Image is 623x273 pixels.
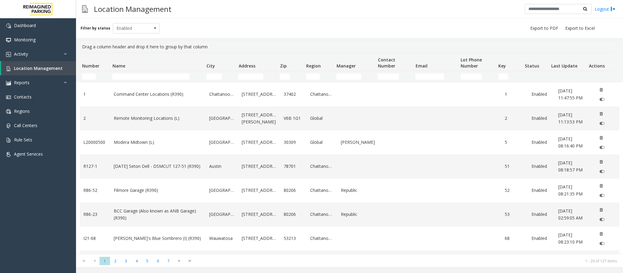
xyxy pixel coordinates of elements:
td: Email Filter [413,71,458,82]
a: Chattanooga [310,163,333,170]
a: Enabled [531,163,551,170]
td: Status Filter [522,71,549,82]
a: [STREET_ADDRESS] [242,235,276,242]
div: Data table [76,53,623,254]
span: Number [82,63,99,69]
span: Go to the last page [186,258,194,263]
a: [DATE] 08:18:57 PM [558,160,589,173]
span: Address [239,63,255,69]
a: [DATE] 08:23:10 PM [558,232,589,245]
span: Name [112,63,125,69]
span: Page 3 [121,257,131,265]
button: Delete [596,253,606,263]
span: Contacts [14,94,32,100]
span: Reports [14,80,29,85]
img: 'icon' [6,123,11,128]
div: Drag a column header and drop it here to group by that column [80,41,619,53]
h3: Location Management [91,2,175,16]
a: [GEOGRAPHIC_DATA] [209,211,234,218]
a: Republic [341,211,376,218]
a: [GEOGRAPHIC_DATA] [209,115,234,122]
a: Republic [341,187,376,194]
a: 78701 [284,163,303,170]
a: [DATE] 11:47:55 PM [558,88,589,101]
a: Enabled [531,187,551,194]
td: Contact Number Filter [375,71,413,82]
a: 53213 [284,235,303,242]
button: Disable [596,239,607,248]
input: City Filter [206,74,222,80]
a: [GEOGRAPHIC_DATA] [209,139,234,146]
a: [STREET_ADDRESS] [242,187,276,194]
td: City Filter [204,71,236,82]
span: Key [498,63,506,69]
img: 'icon' [6,152,11,157]
td: Lot Phone Number Filter [458,71,496,82]
a: Wauwatosa [209,235,234,242]
img: 'icon' [6,109,11,114]
button: Disable [596,95,607,104]
button: Delete [596,157,606,167]
span: Regions [14,108,30,114]
td: Address Filter [236,71,277,82]
a: Enabled [531,115,551,122]
span: [DATE] 08:16:40 PM [558,136,583,148]
a: 1 [83,91,106,98]
span: Agent Services [14,151,43,157]
a: Enabled [531,235,551,242]
a: Austin [209,163,234,170]
a: [STREET_ADDRESS] [242,211,276,218]
span: Page 6 [153,257,163,265]
img: 'icon' [6,66,11,71]
a: Command Center Locations (R390) [114,91,202,98]
label: Filter by status [81,26,110,31]
input: Lot Phone Number Filter [461,74,482,80]
button: Export to PDF [528,24,561,33]
a: Chattanooga [310,91,333,98]
input: Address Filter [238,74,263,80]
img: 'icon' [6,81,11,85]
a: 52 [505,187,524,194]
img: 'icon' [6,95,11,100]
td: Zip Filter [277,71,304,82]
a: [STREET_ADDRESS] [242,139,276,146]
a: [DATE] 08:16:40 PM [558,136,589,149]
img: logout [611,6,615,12]
span: [DATE] 11:47:55 PM [558,88,583,100]
input: Zip Filter [280,74,289,80]
span: Page 4 [131,257,142,265]
a: Chattanooga [209,91,234,98]
span: Manager [337,63,356,69]
img: 'icon' [6,38,11,43]
a: Filmore Garage (R390) [114,187,202,194]
td: Last Update Filter [549,71,586,82]
span: [DATE] 11:13:53 PM [558,112,583,124]
span: Page 1 [99,257,110,265]
button: Disable [596,143,607,152]
a: Location Management [1,61,76,75]
a: [STREET_ADDRESS] [242,91,276,98]
a: 51 [505,163,524,170]
span: Export to Excel [565,25,595,31]
a: Enabled [531,91,551,98]
input: Name Filter [112,74,190,80]
td: Region Filter [304,71,334,82]
input: Region Filter [306,74,320,80]
span: Rule Sets [14,137,32,143]
a: 30309 [284,139,303,146]
kendo-pager-info: 1 - 20 of 127 items [199,258,617,264]
button: Delete [596,181,606,191]
span: Page 7 [163,257,174,265]
img: 'icon' [6,23,11,28]
span: [DATE] 08:23:10 PM [558,232,583,244]
a: [DATE] 11:13:53 PM [558,112,589,125]
span: Lot Phone Number [461,57,482,69]
button: Delete [596,229,606,239]
span: Call Centers [14,123,37,128]
button: Delete [596,85,606,95]
a: Logout [595,6,615,12]
a: 68 [505,235,524,242]
th: Status [522,53,549,71]
a: 37402 [284,91,303,98]
a: 2 [505,115,524,122]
